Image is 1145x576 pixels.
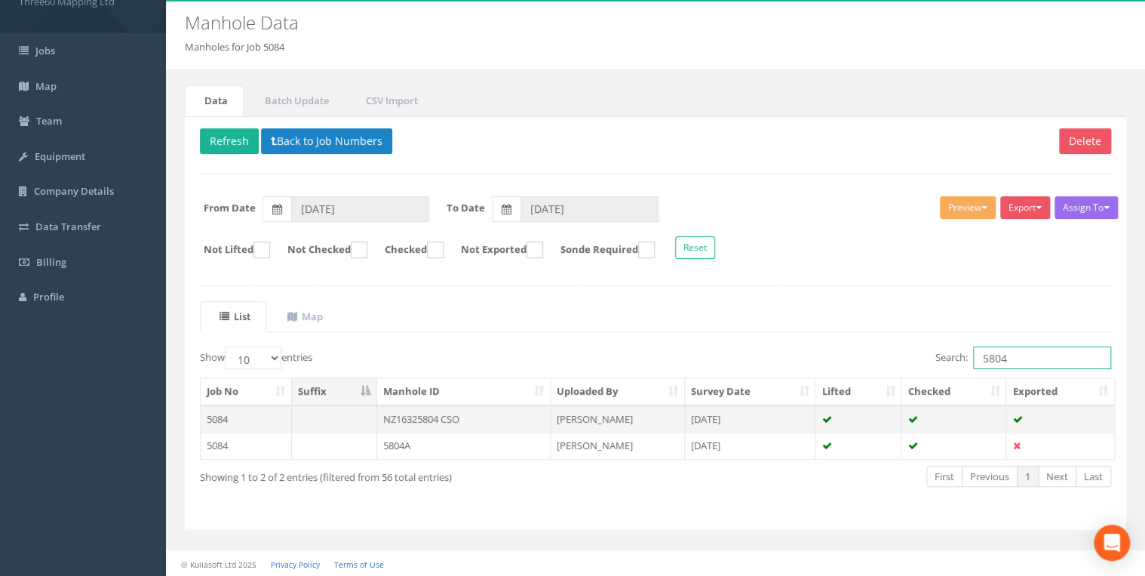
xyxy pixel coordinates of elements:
[685,432,816,459] td: [DATE]
[291,196,429,222] input: From Date
[261,128,392,154] button: Back to Job Numbers
[272,242,367,258] label: Not Checked
[189,242,270,258] label: Not Lifted
[225,347,281,369] select: Showentries
[35,149,85,163] span: Equipment
[926,466,962,488] a: First
[685,405,816,433] td: [DATE]
[935,347,1111,369] label: Search:
[940,196,996,219] button: Preview
[292,378,377,405] th: Suffix: activate to sort column descending
[551,405,685,433] td: [PERSON_NAME]
[201,405,292,433] td: 5084
[201,378,292,405] th: Job No: activate to sort column ascending
[245,85,345,116] a: Batch Update
[973,347,1111,369] input: Search:
[1094,525,1130,561] div: Open Intercom Messenger
[35,79,57,93] span: Map
[1038,466,1076,488] a: Next
[1076,466,1111,488] a: Last
[675,236,715,259] button: Reset
[1054,196,1118,219] button: Assign To
[185,13,965,32] h2: Manhole Data
[377,405,551,433] td: NZ16325804 CSO
[36,255,66,269] span: Billing
[685,378,816,405] th: Survey Date: activate to sort column ascending
[268,301,339,332] a: Map
[200,347,312,369] label: Show entries
[200,301,266,332] a: List
[185,40,284,54] li: Manholes for Job 5084
[35,220,101,233] span: Data Transfer
[200,128,259,154] button: Refresh
[551,432,685,459] td: [PERSON_NAME]
[271,559,320,570] a: Privacy Policy
[370,242,444,258] label: Checked
[377,378,551,405] th: Manhole ID: activate to sort column ascending
[815,378,901,405] th: Lifted: activate to sort column ascending
[185,85,244,116] a: Data
[181,559,256,570] small: © Kullasoft Ltd 2025
[447,201,485,215] label: To Date
[287,310,323,323] uib-tab-heading: Map
[962,466,1018,488] a: Previous
[520,196,658,222] input: To Date
[1059,128,1111,154] button: Delete
[446,242,543,258] label: Not Exported
[219,310,250,323] uib-tab-heading: List
[1000,196,1050,219] button: Export
[35,44,55,57] span: Jobs
[551,378,685,405] th: Uploaded By: activate to sort column ascending
[1006,378,1114,405] th: Exported: activate to sort column ascending
[204,201,256,215] label: From Date
[33,290,64,303] span: Profile
[34,184,114,198] span: Company Details
[377,432,551,459] td: 5804A
[901,378,1006,405] th: Checked: activate to sort column ascending
[545,242,655,258] label: Sonde Required
[36,114,62,128] span: Team
[1017,466,1039,488] a: 1
[334,559,384,570] a: Terms of Use
[346,85,434,116] a: CSV Import
[201,432,292,459] td: 5084
[200,464,566,485] div: Showing 1 to 2 of 2 entries (filtered from 56 total entries)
